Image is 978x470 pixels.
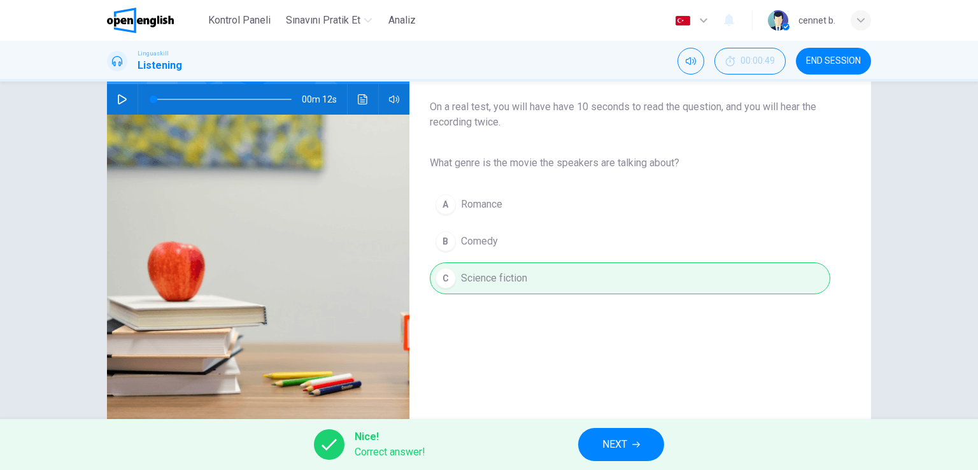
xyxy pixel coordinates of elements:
span: Kontrol Paneli [208,13,271,28]
button: 00:00:49 [714,48,786,75]
span: Analiz [388,13,416,28]
img: Listen to a discussion about a movie. [107,115,409,425]
img: Profile picture [768,10,788,31]
span: 00m 12s [302,84,347,115]
span: Linguaskill [138,49,169,58]
img: tr [675,16,691,25]
a: OpenEnglish logo [107,8,203,33]
div: Mute [677,48,704,75]
span: Sınavını Pratik Et [286,13,360,28]
button: Ses transkripsiyonunu görmek için tıklayın [353,84,373,115]
h1: Listening [138,58,182,73]
button: Analiz [382,9,423,32]
button: Kontrol Paneli [203,9,276,32]
span: Correct answer! [355,445,425,460]
div: Hide [714,48,786,75]
button: NEXT [578,428,664,461]
button: END SESSION [796,48,871,75]
span: 00:00:49 [741,56,775,66]
button: Sınavını Pratik Et [281,9,377,32]
div: cennet b. [798,13,835,28]
span: What genre is the movie the speakers are talking about? [430,155,830,171]
span: NEXT [602,436,627,453]
span: END SESSION [806,56,861,66]
span: Nice! [355,429,425,445]
img: OpenEnglish logo [107,8,174,33]
span: On a real test, you will have have 10 seconds to read the question, and you will hear the recordi... [430,99,830,130]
